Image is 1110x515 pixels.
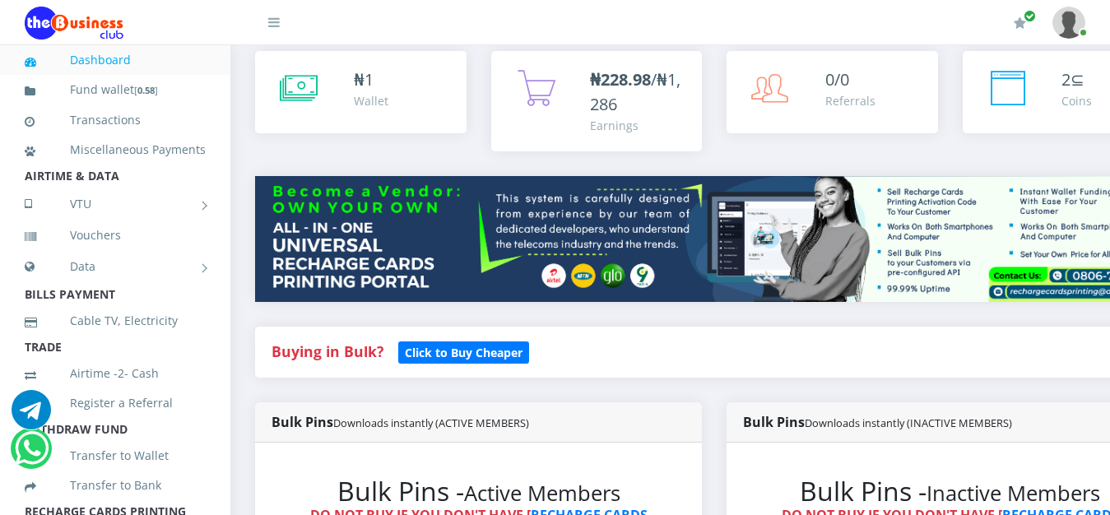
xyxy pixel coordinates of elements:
a: Chat for support [12,402,51,429]
small: Downloads instantly (ACTIVE MEMBERS) [333,415,529,430]
a: VTU [25,183,206,225]
small: [ ] [134,84,158,96]
a: Transfer to Bank [25,466,206,504]
span: 2 [1061,68,1071,90]
b: 0.58 [137,84,155,96]
b: Click to Buy Cheaper [405,345,522,360]
span: Renew/Upgrade Subscription [1024,10,1036,22]
span: 0/0 [825,68,849,90]
a: Dashboard [25,41,206,79]
strong: Buying in Bulk? [272,341,383,361]
small: Inactive Members [927,479,1100,508]
div: Earnings [590,117,686,134]
small: Active Members [464,479,620,508]
a: Click to Buy Cheaper [398,341,529,361]
img: Logo [25,7,123,39]
img: User [1052,7,1085,39]
i: Renew/Upgrade Subscription [1014,16,1026,30]
a: Transactions [25,101,206,139]
a: 0/0 Referrals [727,51,938,133]
strong: Bulk Pins [272,413,529,431]
a: Transfer to Wallet [25,437,206,475]
a: Vouchers [25,216,206,254]
span: 1 [365,68,374,90]
a: Chat for support [15,441,49,468]
a: Data [25,246,206,287]
div: Referrals [825,92,875,109]
a: ₦1 Wallet [255,51,467,133]
div: ⊆ [1061,67,1092,92]
div: Coins [1061,92,1092,109]
a: Fund wallet[0.58] [25,71,206,109]
a: Airtime -2- Cash [25,355,206,392]
a: ₦228.98/₦1,286 Earnings [491,51,703,151]
a: Cable TV, Electricity [25,302,206,340]
b: ₦228.98 [590,68,651,90]
h2: Bulk Pins - [288,476,669,507]
small: Downloads instantly (INACTIVE MEMBERS) [805,415,1012,430]
a: Miscellaneous Payments [25,131,206,169]
strong: Bulk Pins [743,413,1012,431]
span: /₦1,286 [590,68,680,115]
div: Wallet [354,92,388,109]
a: Register a Referral [25,384,206,422]
div: ₦ [354,67,388,92]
